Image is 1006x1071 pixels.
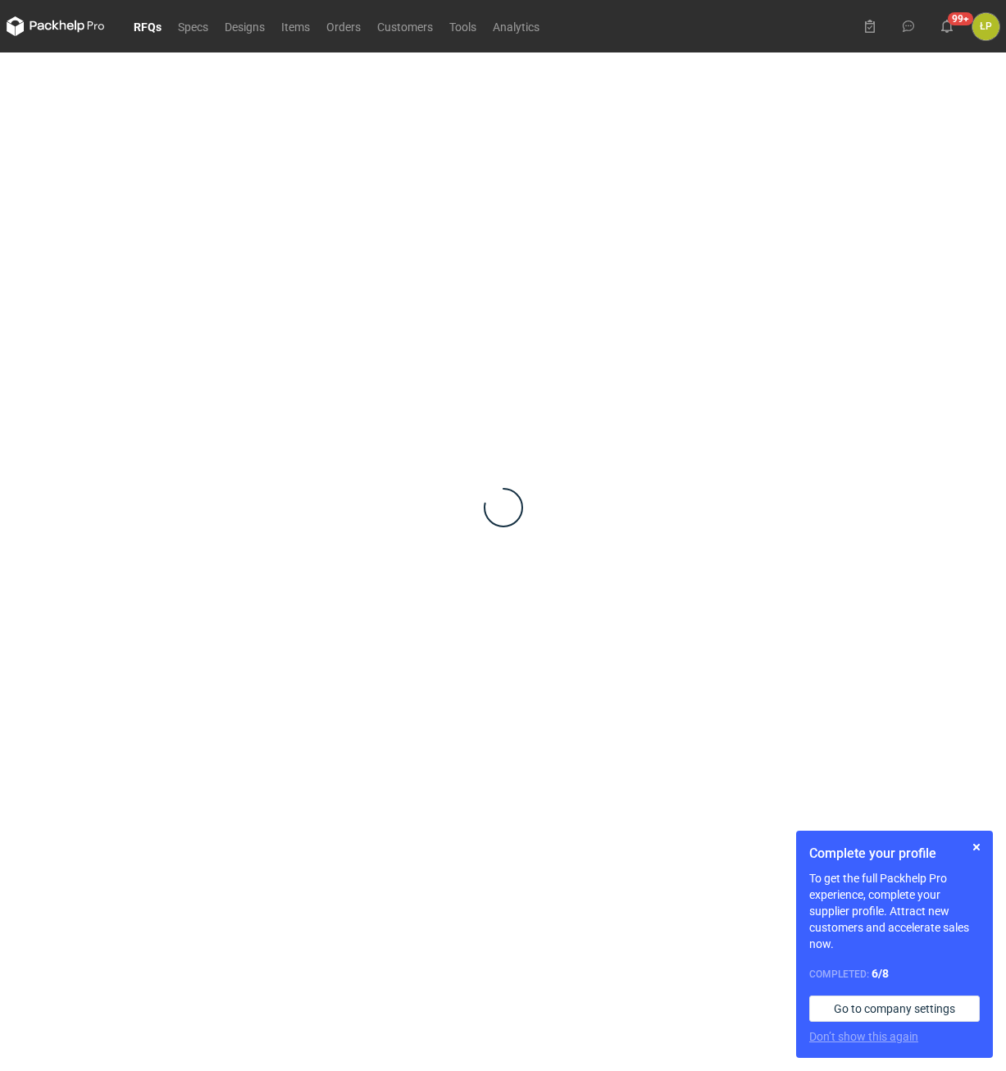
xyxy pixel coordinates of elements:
[318,16,369,36] a: Orders
[809,844,980,864] h1: Complete your profile
[809,965,980,982] div: Completed:
[872,967,889,980] strong: 6 / 8
[216,16,273,36] a: Designs
[485,16,548,36] a: Analytics
[972,13,999,40] button: ŁP
[170,16,216,36] a: Specs
[273,16,318,36] a: Items
[934,13,960,39] button: 99+
[809,1028,918,1045] button: Don’t show this again
[809,996,980,1022] a: Go to company settings
[967,837,986,857] button: Skip for now
[972,13,999,40] div: Łukasz Postawa
[7,16,105,36] svg: Packhelp Pro
[369,16,441,36] a: Customers
[125,16,170,36] a: RFQs
[441,16,485,36] a: Tools
[809,870,980,952] p: To get the full Packhelp Pro experience, complete your supplier profile. Attract new customers an...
